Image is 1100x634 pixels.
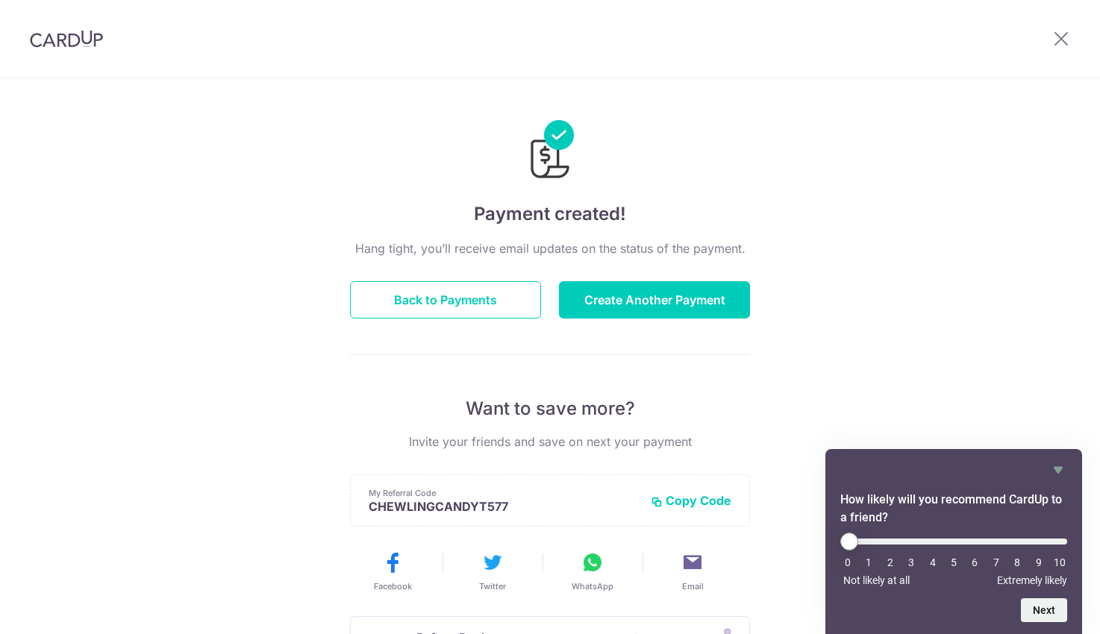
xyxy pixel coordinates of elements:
[946,556,961,568] li: 5
[989,556,1004,568] li: 7
[649,550,737,592] button: Email
[350,433,750,451] p: Invite your friends and save on next your payment
[350,239,750,257] p: Hang tight, you’ll receive email updates on the status of the payment.
[904,556,919,568] li: 3
[925,556,940,568] li: 4
[682,580,704,592] span: Email
[1031,556,1046,568] li: 9
[967,556,982,568] li: 6
[840,461,1067,622] div: How likely will you recommend CardUp to a friend? Select an option from 0 to 10, with 0 being Not...
[1021,598,1067,622] button: Next question
[479,580,506,592] span: Twitter
[1052,556,1067,568] li: 10
[1010,556,1025,568] li: 8
[651,493,731,508] button: Copy Code
[843,574,910,586] span: Not likely at all
[861,556,876,568] li: 1
[840,533,1067,586] div: How likely will you recommend CardUp to a friend? Select an option from 0 to 10, with 0 being Not...
[350,397,750,421] p: Want to save more?
[374,580,412,592] span: Facebook
[549,550,637,592] button: WhatsApp
[997,574,1067,586] span: Extremely likely
[30,30,103,48] img: CardUp
[883,556,898,568] li: 2
[350,281,541,318] button: Back to Payments
[350,201,750,227] h4: Payment created!
[526,120,574,183] img: Payments
[840,556,855,568] li: 0
[369,487,639,499] p: My Referral Code
[559,281,750,318] button: Create Another Payment
[840,491,1067,527] h2: How likely will you recommend CardUp to a friend? Select an option from 0 to 10, with 0 being Not...
[449,550,537,592] button: Twitter
[349,550,437,592] button: Facebook
[1049,461,1067,479] button: Hide survey
[572,580,613,592] span: WhatsApp
[369,499,639,514] p: CHEWLINGCANDYT577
